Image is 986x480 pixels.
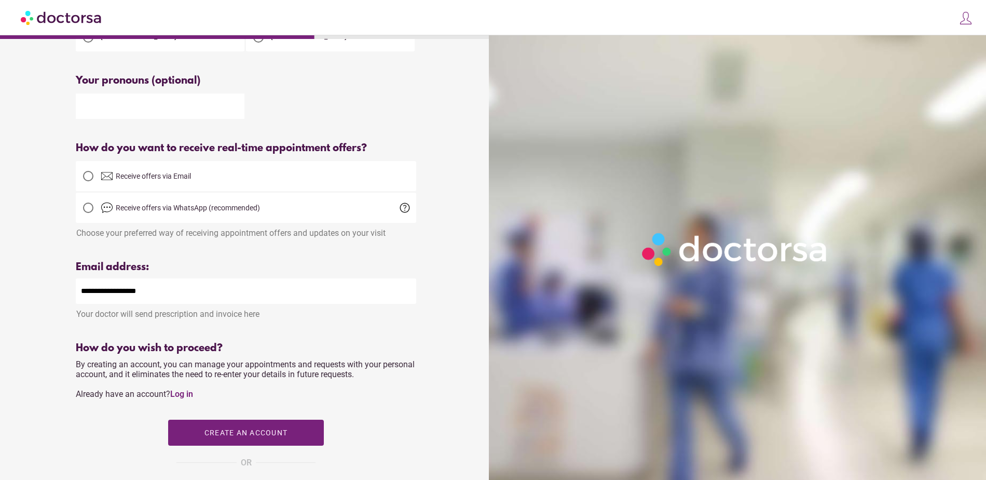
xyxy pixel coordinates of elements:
img: icons8-customer-100.png [958,11,973,25]
div: How do you want to receive real-time appointment offers? [76,142,416,154]
span: Receive offers via Email [116,172,191,180]
span: OR [241,456,252,470]
img: email [101,170,113,182]
span: By creating an account, you can manage your appointments and requests with your personal account,... [76,359,415,399]
img: Doctorsa.com [21,6,103,29]
img: chat [101,202,113,214]
a: Log in [170,389,193,399]
div: Choose your preferred way of receiving appointment offers and updates on your visit [76,223,416,238]
div: How do you wish to proceed? [76,342,416,354]
div: Your pronouns (optional) [76,75,416,87]
img: Logo-Doctorsa-trans-White-partial-flat.png [637,228,834,272]
span: help [399,202,411,214]
button: Create an account [168,420,324,446]
span: Receive offers via WhatsApp (recommended) [116,204,260,212]
div: Email address: [76,261,416,273]
span: Create an account [204,429,287,437]
div: Your doctor will send prescription and invoice here [76,304,416,319]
